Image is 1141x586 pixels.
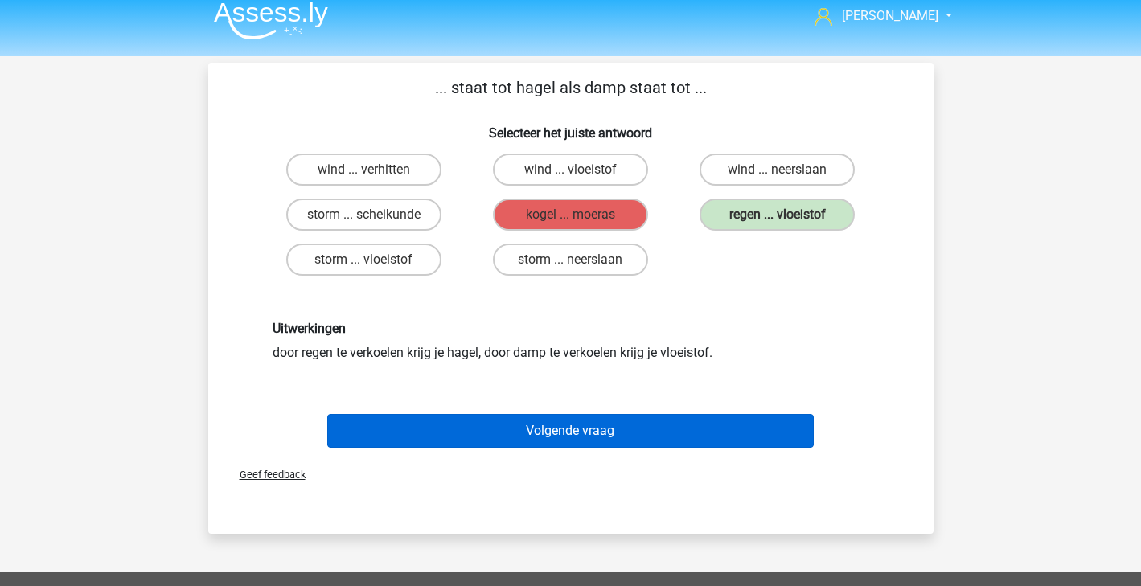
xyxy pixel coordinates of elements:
span: Geef feedback [227,469,306,481]
label: storm ... neerslaan [493,244,648,276]
label: wind ... neerslaan [700,154,855,186]
h6: Uitwerkingen [273,321,869,336]
a: [PERSON_NAME] [808,6,940,26]
label: storm ... vloeistof [286,244,441,276]
label: regen ... vloeistof [700,199,855,231]
label: kogel ... moeras [493,199,648,231]
span: [PERSON_NAME] [842,8,938,23]
div: door regen te verkoelen krijg je hagel, door damp te verkoelen krijg je vloeistof. [261,321,881,362]
button: Volgende vraag [327,414,814,448]
label: storm ... scheikunde [286,199,441,231]
p: ... staat tot hagel als damp staat tot ... [234,76,908,100]
label: wind ... verhitten [286,154,441,186]
h6: Selecteer het juiste antwoord [234,113,908,141]
label: wind ... vloeistof [493,154,648,186]
img: Assessly [214,2,328,39]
